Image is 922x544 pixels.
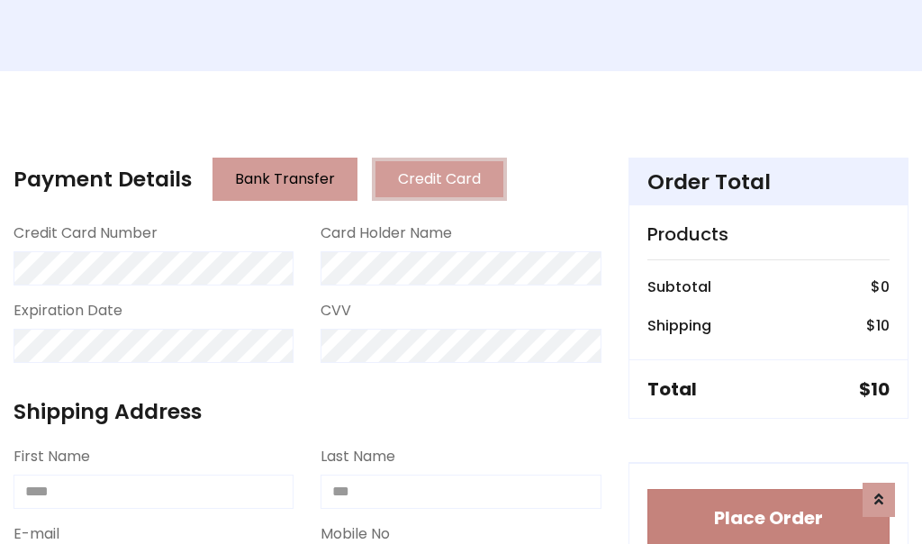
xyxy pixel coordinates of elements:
[14,222,158,244] label: Credit Card Number
[321,222,452,244] label: Card Holder Name
[866,317,890,334] h6: $
[14,446,90,467] label: First Name
[871,278,890,295] h6: $
[876,315,890,336] span: 10
[14,399,601,424] h4: Shipping Address
[871,376,890,402] span: 10
[14,300,122,322] label: Expiration Date
[647,278,711,295] h6: Subtotal
[14,167,192,192] h4: Payment Details
[372,158,507,201] button: Credit Card
[321,300,351,322] label: CVV
[881,277,890,297] span: 0
[647,317,711,334] h6: Shipping
[859,378,890,400] h5: $
[212,158,357,201] button: Bank Transfer
[647,223,890,245] h5: Products
[647,169,890,195] h4: Order Total
[321,446,395,467] label: Last Name
[647,378,697,400] h5: Total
